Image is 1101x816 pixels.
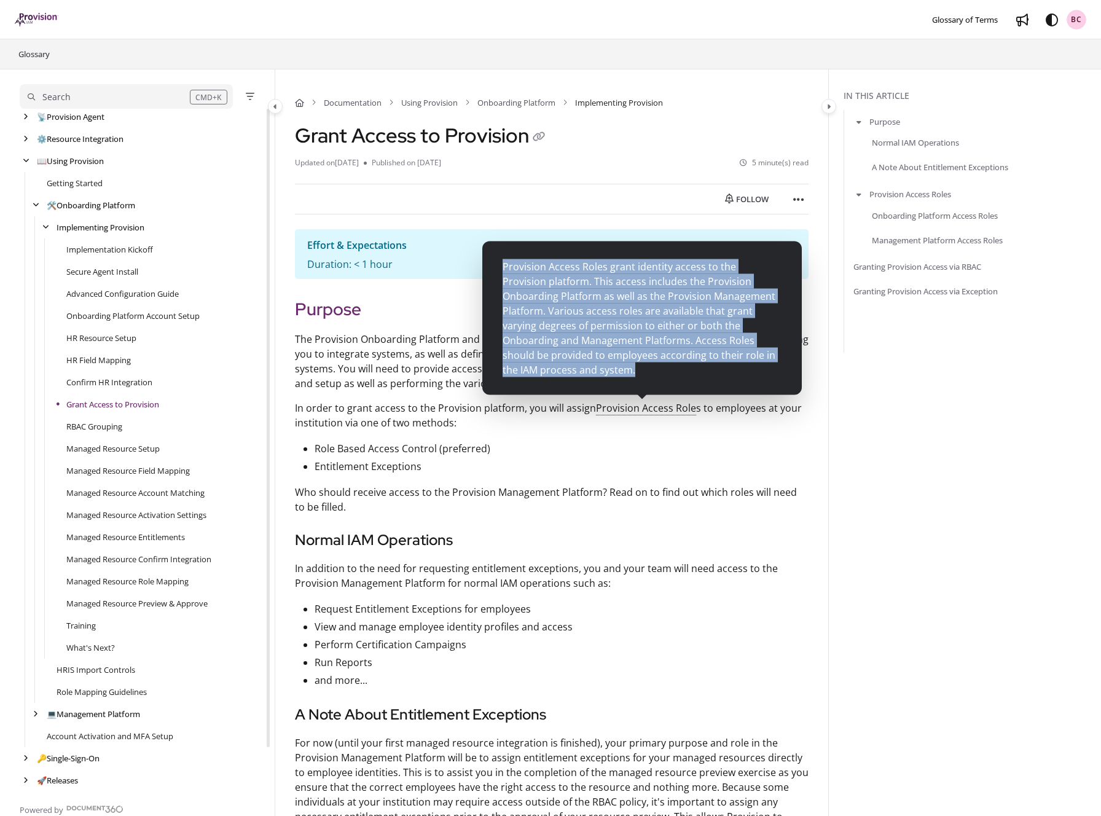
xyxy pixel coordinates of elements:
[20,775,32,787] div: arrow
[315,600,809,618] p: Request Entitlement Exceptions for employees
[853,261,981,273] a: Granting Provision Access via RBAC
[15,13,58,26] img: brand logo
[315,618,809,636] p: View and manage employee identity profiles and access
[315,654,809,672] p: Run Reports
[29,708,42,720] div: arrow
[295,529,809,551] h3: Normal IAM Operations
[20,133,32,145] div: arrow
[66,509,206,521] a: Managed Resource Activation Settings
[190,90,227,104] div: CMD+K
[401,96,458,109] a: Using Provision
[295,332,809,391] p: The Provision Onboarding Platform and the (PMP) work hand-in-hand, allowing you to integrate syst...
[364,157,441,169] li: Published on [DATE]
[295,96,304,109] a: Home
[57,221,144,233] a: Implementing Provision
[872,209,998,221] a: Onboarding Platform Access Roles
[47,200,57,211] span: 🛠️
[295,157,364,169] li: Updated on [DATE]
[29,200,42,211] div: arrow
[66,487,205,499] a: Managed Resource Account Matching
[853,187,864,201] button: arrow
[295,485,809,514] p: Who should receive access to the Provision Management Platform? Read on to find out which roles w...
[20,801,123,816] a: Powered by Document360 - opens in a new tab
[1042,10,1062,29] button: Theme options
[932,14,998,25] span: Glossary of Terms
[821,99,836,114] button: Category toggle
[37,155,104,167] a: Using Provision
[869,116,900,128] a: Purpose
[20,111,32,123] div: arrow
[740,157,809,169] li: 5 minute(s) read
[872,136,959,149] a: Normal IAM Operations
[37,111,47,122] span: 📡
[37,133,47,144] span: ⚙️
[869,188,951,200] a: Provision Access Roles
[47,708,57,720] span: 💻
[872,161,1008,173] a: A Note About Entitlement Exceptions
[596,401,696,415] span: Provision Access Role
[1071,14,1082,26] span: BC
[37,133,123,145] a: Resource Integration
[295,704,809,726] h3: A Note About Entitlement Exceptions
[315,636,809,654] p: Perform Certification Campaigns
[715,189,779,209] button: Follow
[20,804,63,816] span: Powered by
[66,442,160,455] a: Managed Resource Setup
[20,84,233,109] button: Search
[66,553,211,565] a: Managed Resource Confirm Integration
[315,458,809,476] p: Entitlement Exceptions
[529,128,549,147] button: Copy link of Grant Access to Provision
[295,296,809,322] h2: Purpose
[844,89,1096,103] div: In this article
[66,332,136,344] a: HR Resource Setup
[47,199,135,211] a: Onboarding Platform
[853,285,998,297] a: Granting Provision Access via Exception
[66,575,189,587] a: Managed Resource Role Mapping
[66,265,138,278] a: Secure Agent Install
[315,440,809,458] p: Role Based Access Control (preferred)
[37,752,100,764] a: Single-Sign-On
[57,686,147,698] a: Role Mapping Guidelines
[268,99,283,114] button: Category toggle
[15,13,58,27] a: Project logo
[37,774,78,787] a: Releases
[295,561,809,590] p: In addition to the need for requesting entitlement exceptions, you and your team will need access...
[853,115,864,128] button: arrow
[789,189,809,209] button: Article more options
[66,420,122,433] a: RBAC Grouping
[17,47,51,61] a: Glossary
[37,155,47,167] span: 📖
[315,672,809,689] p: and more...
[503,259,782,377] p: Provision Access Roles grant identity access to the Provision platform. This access includes the ...
[324,96,382,109] a: Documentation
[66,806,123,813] img: Document360
[42,90,71,104] div: Search
[66,619,96,632] a: Training
[20,155,32,167] div: arrow
[47,177,103,189] a: Getting Started
[37,775,47,786] span: 🚀
[39,222,52,233] div: arrow
[47,730,173,742] a: Account Activation and MFA Setup
[66,376,152,388] a: Confirm HR Integration
[1013,10,1032,29] a: Whats new
[66,465,190,477] a: Managed Resource Field Mapping
[295,124,549,147] h1: Grant Access to Provision
[66,354,131,366] a: HR Field Mapping
[477,96,555,109] a: Onboarding Platform
[37,111,104,123] a: Provision Agent
[307,237,796,254] p: Effort & Expectations
[66,641,115,654] a: What's Next?
[307,257,796,272] p: Duration: < 1 hour
[47,708,140,720] a: Management Platform
[66,398,159,410] a: Grant Access to Provision
[872,233,1003,246] a: Management Platform Access Roles
[37,753,47,764] span: 🔑
[66,531,185,543] a: Managed Resource Entitlements
[20,753,32,764] div: arrow
[66,310,200,322] a: Onboarding Platform Account Setup
[1067,10,1086,29] button: BC
[57,664,135,676] a: HRIS Import Controls
[243,89,257,104] button: Filter
[575,96,663,109] span: Implementing Provision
